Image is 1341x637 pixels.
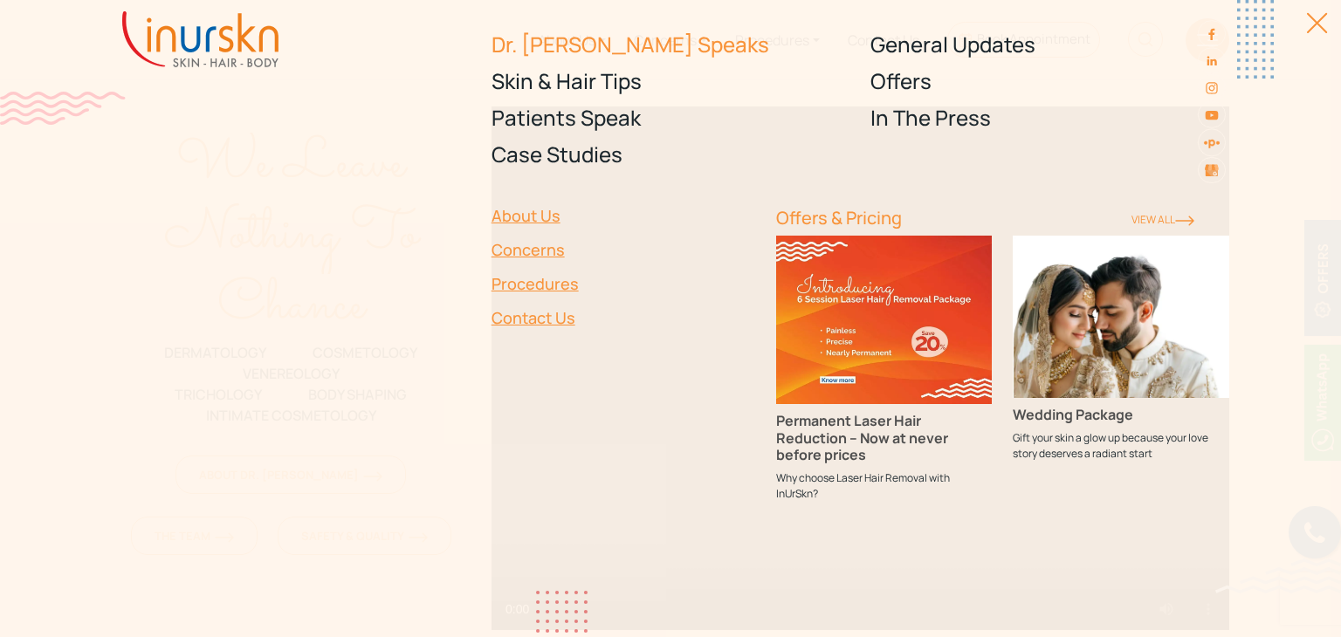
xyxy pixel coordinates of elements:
[492,136,850,173] a: Case Studies
[492,63,850,99] a: Skin & Hair Tips
[870,63,1229,99] a: Offers
[1205,165,1219,177] img: Skin-and-Hair-Clinic
[870,26,1229,63] a: General Updates
[776,208,1111,229] h6: Offers & Pricing
[1205,54,1219,68] img: linkedin
[1175,216,1194,226] img: orange-rightarrow
[1205,108,1219,122] img: youtube
[776,470,993,502] p: Why choose Laser Hair Removal with InUrSkn?
[776,413,993,463] h3: Permanent Laser Hair Reduction – Now at never before prices
[776,236,993,404] img: Permanent Laser Hair Reduction – Now at never before prices
[492,26,850,63] a: Dr. [PERSON_NAME] Speaks
[492,267,755,301] a: Procedures
[1013,430,1229,462] p: Gift your skin a glow up because your love story deserves a radiant start
[1013,407,1229,423] h3: Wedding Package
[122,11,279,67] img: inurskn-logo
[492,301,755,335] a: Contact Us
[1205,81,1219,95] img: instagram
[870,99,1229,136] a: In The Press
[1205,27,1219,41] img: facebook
[1131,212,1194,227] a: View ALl
[492,199,755,233] a: About Us
[1203,134,1220,151] img: sejal-saheta-dermatologist
[492,99,850,136] a: Patients Speak
[1013,236,1229,398] img: Wedding Package
[492,233,755,267] a: Concerns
